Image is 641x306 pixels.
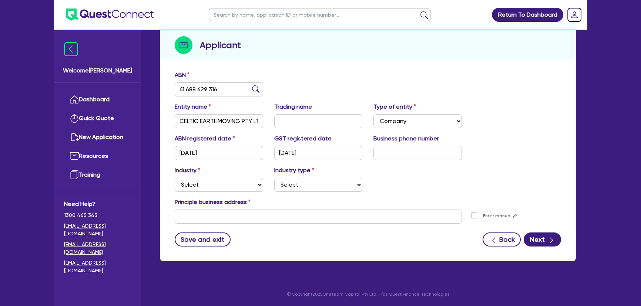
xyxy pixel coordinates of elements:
[175,166,200,175] label: Industry
[373,102,416,111] label: Type of entity
[483,232,521,246] button: Back
[64,241,131,256] a: [EMAIL_ADDRESS][DOMAIN_NAME]
[274,146,363,160] input: DD / MM / YYYY
[175,36,192,54] img: step-icon
[64,42,78,56] img: icon-menu-close
[274,102,312,111] label: Trading name
[70,152,79,160] img: resources
[64,200,131,208] span: Need Help?
[274,166,314,175] label: Industry type
[492,8,563,22] a: Return To Dashboard
[175,146,263,160] input: DD / MM / YYYY
[64,222,131,238] a: [EMAIL_ADDRESS][DOMAIN_NAME]
[64,90,131,109] a: Dashboard
[64,109,131,128] a: Quick Quote
[175,198,251,207] label: Principle business address
[70,133,79,142] img: new-application
[66,8,154,21] img: quest-connect-logo-blue
[64,128,131,147] a: New Application
[64,166,131,184] a: Training
[175,71,189,79] label: ABN
[252,85,259,93] img: abn-lookup icon
[70,114,79,123] img: quick-quote
[274,134,332,143] label: GST registered date
[175,232,231,246] button: Save and exit
[175,134,235,143] label: ABN registered date
[155,291,581,297] p: © Copyright 2025 Oneteam Capital Pty Ltd T/as Quest Finance Technologies
[524,232,561,246] button: Next
[70,170,79,179] img: training
[200,38,241,52] h2: Applicant
[64,147,131,166] a: Resources
[175,102,211,111] label: Entity name
[64,259,131,275] a: [EMAIL_ADDRESS][DOMAIN_NAME]
[63,66,132,75] span: Welcome [PERSON_NAME]
[373,134,439,143] label: Business phone number
[64,211,131,219] span: 1300 465 363
[483,212,517,220] label: Enter manually?
[565,5,584,24] a: Dropdown toggle
[209,8,431,21] input: Search by name, application ID or mobile number...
